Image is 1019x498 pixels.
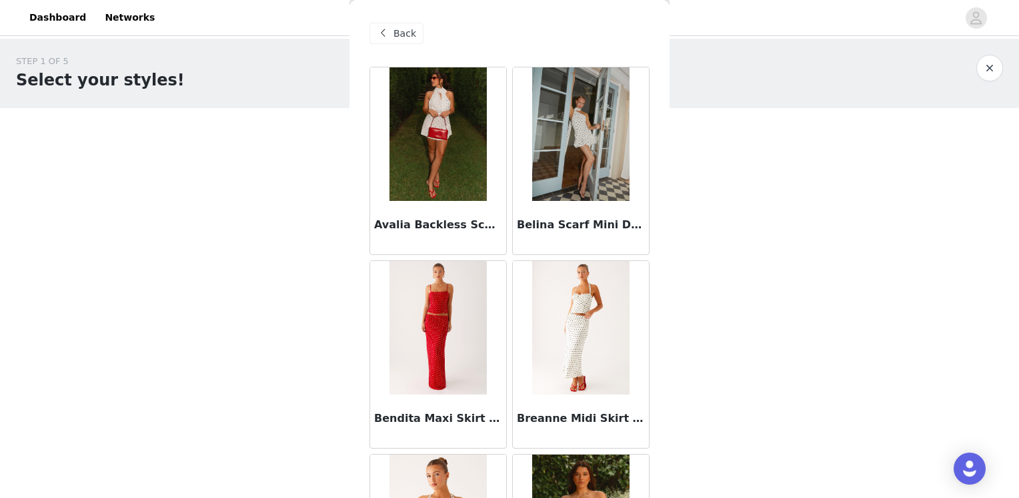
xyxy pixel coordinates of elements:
img: Breanne Midi Skirt - White Polka Dot [532,261,629,395]
span: Back [393,27,416,41]
div: Open Intercom Messenger [954,453,986,485]
a: Dashboard [21,3,94,33]
h3: Belina Scarf Mini Dress - White Polkadot [517,217,645,233]
img: Bendita Maxi Skirt - Red Polka Dot [389,261,486,395]
a: Networks [97,3,163,33]
h3: Breanne Midi Skirt - White Polka Dot [517,411,645,427]
h3: Avalia Backless Scarf Mini Dress - White Polka Dot [374,217,502,233]
div: STEP 1 OF 5 [16,55,185,68]
img: Avalia Backless Scarf Mini Dress - White Polka Dot [389,67,486,201]
img: Belina Scarf Mini Dress - White Polkadot [532,67,629,201]
div: avatar [970,7,982,29]
h3: Bendita Maxi Skirt - Red Polka Dot [374,411,502,427]
h1: Select your styles! [16,68,185,92]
